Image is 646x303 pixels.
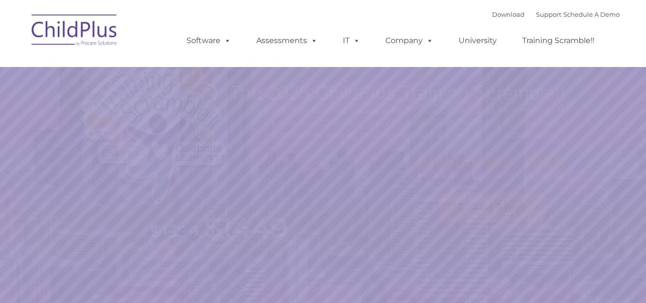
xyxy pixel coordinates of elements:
img: ChildPlus by Procare Solutions [27,8,122,56]
a: Learn More [439,193,546,222]
a: Software [177,31,241,50]
a: Download [492,11,525,18]
a: Training Scramble!! [513,31,604,50]
font: | [492,11,620,18]
a: Assessments [247,31,327,50]
a: University [449,31,506,50]
a: IT [333,31,370,50]
a: Company [376,31,443,50]
a: Schedule A Demo [563,11,620,18]
a: Support [536,11,561,18]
